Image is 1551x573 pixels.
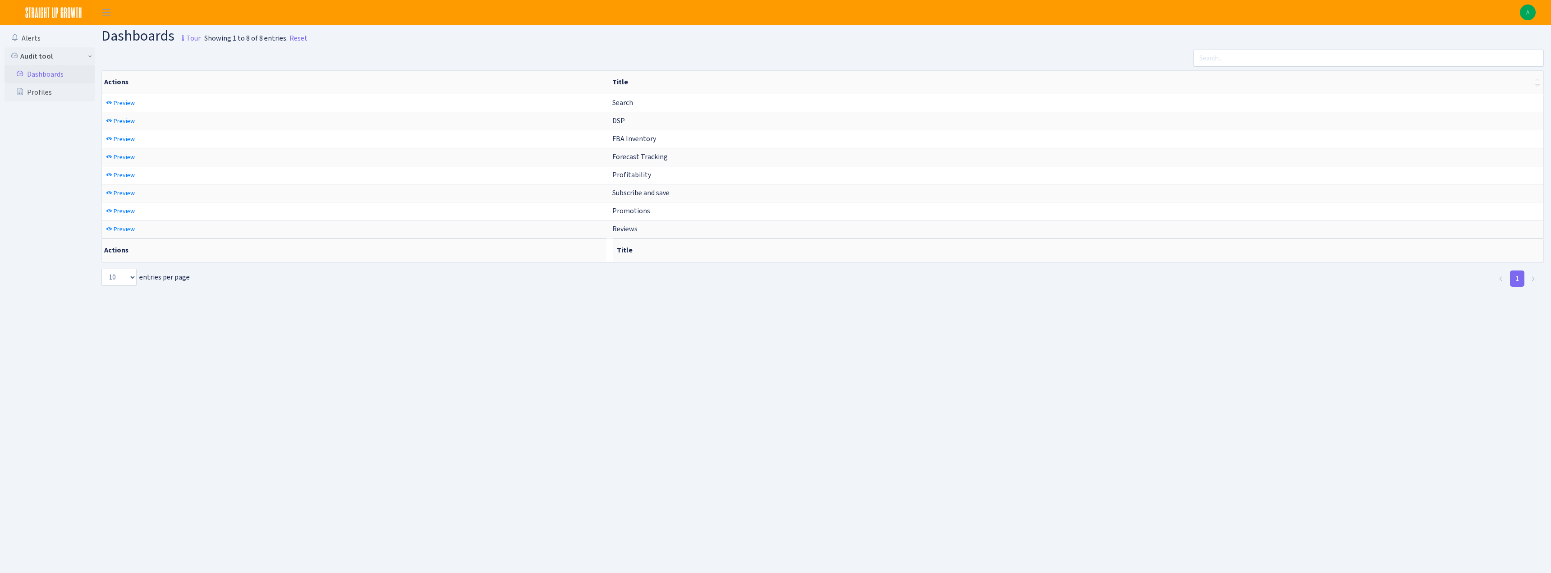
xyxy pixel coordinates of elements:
[612,224,638,234] span: Reviews
[612,152,668,161] span: Forecast Tracking
[177,31,201,46] small: Tour
[104,168,137,182] a: Preview
[612,116,625,125] span: DSP
[612,134,656,143] span: FBA Inventory
[114,171,135,179] span: Preview
[1193,50,1544,67] input: Search...
[104,150,137,164] a: Preview
[104,114,137,128] a: Preview
[101,269,190,286] label: entries per page
[102,71,609,94] th: Actions
[612,98,633,107] span: Search
[1520,5,1536,20] a: A
[114,207,135,215] span: Preview
[613,238,1543,262] th: Title
[5,29,95,47] a: Alerts
[102,238,606,262] th: Actions
[114,99,135,107] span: Preview
[104,96,137,110] a: Preview
[114,135,135,143] span: Preview
[612,188,670,197] span: Subscribe and save
[1510,270,1524,287] a: 1
[174,26,201,45] a: Tour
[5,65,95,83] a: Dashboards
[5,83,95,101] a: Profiles
[114,225,135,234] span: Preview
[204,33,288,44] div: Showing 1 to 8 of 8 entries.
[289,33,307,44] a: Reset
[104,186,137,200] a: Preview
[104,222,137,236] a: Preview
[101,269,137,286] select: entries per page
[114,117,135,125] span: Preview
[114,153,135,161] span: Preview
[104,132,137,146] a: Preview
[612,170,651,179] span: Profitability
[101,28,201,46] h1: Dashboards
[5,47,95,65] a: Audit tool
[1520,5,1536,20] img: Angela Sun
[609,71,1543,94] th: Title : activate to sort column ascending
[104,204,137,218] a: Preview
[95,5,118,20] button: Toggle navigation
[114,189,135,197] span: Preview
[612,206,650,215] span: Promotions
